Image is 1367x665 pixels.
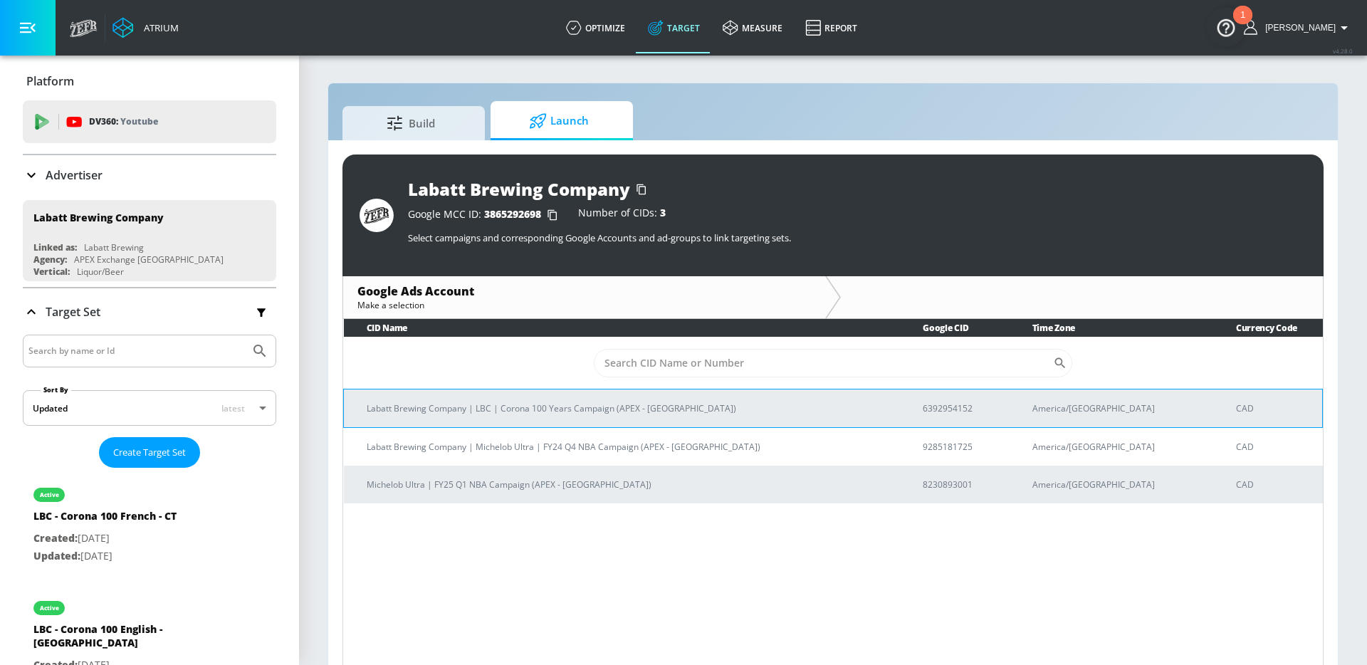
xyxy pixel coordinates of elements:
p: 8230893001 [923,477,997,492]
div: Make a selection [357,299,811,311]
span: Updated: [33,549,80,562]
div: Search CID Name or Number [594,349,1072,377]
p: 6392954152 [923,401,997,416]
th: Time Zone [1010,319,1213,337]
p: Target Set [46,304,100,320]
div: Liquor/Beer [77,266,124,278]
div: 1 [1240,15,1245,33]
div: Number of CIDs: [578,208,666,222]
button: [PERSON_NAME] [1244,19,1353,36]
a: Target [637,2,711,53]
span: login as: anthony.rios@zefr.com [1259,23,1336,33]
p: [DATE] [33,548,177,565]
span: 3865292698 [484,207,541,221]
span: Created: [33,531,78,545]
div: activeLBC - Corona 100 French - CTCreated:[DATE]Updated:[DATE] [23,473,276,575]
div: Labatt Brewing CompanyLinked as:Labatt BrewingAgency:APEX Exchange [GEOGRAPHIC_DATA]Vertical:Liqu... [23,200,276,281]
p: America/[GEOGRAPHIC_DATA] [1032,439,1202,454]
p: 9285181725 [923,439,997,454]
span: Create Target Set [113,444,186,461]
span: Build [357,106,465,140]
div: Labatt Brewing Company [408,177,630,201]
div: Google Ads AccountMake a selection [343,276,825,318]
div: Linked as: [33,241,77,253]
button: Open Resource Center, 1 new notification [1206,7,1246,47]
button: Create Target Set [99,437,200,468]
p: CAD [1236,477,1311,492]
p: DV360: [89,114,158,130]
a: measure [711,2,794,53]
p: America/[GEOGRAPHIC_DATA] [1032,477,1202,492]
a: optimize [555,2,637,53]
input: Search by name or Id [28,342,244,360]
div: Vertical: [33,266,70,278]
div: Advertiser [23,155,276,195]
p: Michelob Ultra | FY25 Q1 NBA Campaign (APEX - [GEOGRAPHIC_DATA]) [367,477,889,492]
span: latest [221,402,245,414]
div: active [40,491,59,498]
span: v 4.28.0 [1333,47,1353,55]
span: 3 [660,206,666,219]
div: Platform [23,61,276,101]
p: Platform [26,73,74,89]
p: Labatt Brewing Company | LBC | Corona 100 Years Campaign (APEX - [GEOGRAPHIC_DATA]) [367,401,889,416]
th: CID Name [344,319,901,337]
div: active [40,604,59,612]
div: Atrium [138,21,179,34]
a: Atrium [112,17,179,38]
p: CAD [1236,401,1311,416]
div: Agency: [33,253,67,266]
div: LBC - Corona 100 English - [GEOGRAPHIC_DATA] [33,622,233,656]
div: APEX Exchange [GEOGRAPHIC_DATA] [74,253,224,266]
div: Updated [33,402,68,414]
p: Advertiser [46,167,103,183]
div: Target Set [23,288,276,335]
p: CAD [1236,439,1311,454]
div: Google MCC ID: [408,208,564,222]
th: Google CID [900,319,1009,337]
div: Labatt Brewing Company [33,211,164,224]
div: LBC - Corona 100 French - CT [33,509,177,530]
input: Search CID Name or Number [594,349,1053,377]
p: America/[GEOGRAPHIC_DATA] [1032,401,1202,416]
a: Report [794,2,869,53]
p: [DATE] [33,530,177,548]
p: Labatt Brewing Company | Michelob Ultra | FY24 Q4 NBA Campaign (APEX - [GEOGRAPHIC_DATA]) [367,439,889,454]
div: DV360: Youtube [23,100,276,143]
div: Labatt Brewing [84,241,144,253]
th: Currency Code [1213,319,1323,337]
div: Google Ads Account [357,283,811,299]
p: Select campaigns and corresponding Google Accounts and ad-groups to link targeting sets. [408,231,1306,244]
label: Sort By [41,385,71,394]
span: Launch [505,104,613,138]
p: Youtube [120,114,158,129]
